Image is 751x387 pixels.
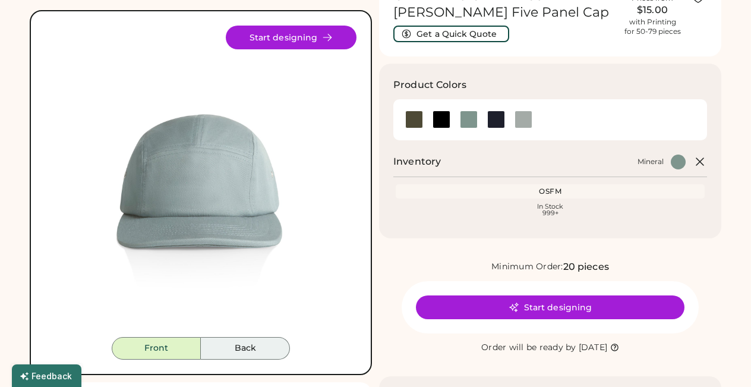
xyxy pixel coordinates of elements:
[563,260,609,274] div: 20 pieces
[623,3,682,17] div: $15.00
[112,337,201,360] button: Front
[201,337,290,360] button: Back
[398,187,702,196] div: OSFM
[579,342,608,354] div: [DATE]
[416,295,684,319] button: Start designing
[481,342,576,354] div: Order will be ready by
[491,261,563,273] div: Minimum Order:
[393,26,509,42] button: Get a Quick Quote
[638,157,664,166] div: Mineral
[393,78,466,92] h3: Product Colors
[398,203,702,216] div: In Stock 999+
[695,333,746,385] iframe: Front Chat
[226,26,356,49] button: Start designing
[45,26,356,337] div: 1103 Style Image
[45,26,356,337] img: 1103 - Mineral Front Image
[393,155,441,169] h2: Inventory
[624,17,681,36] div: with Printing for 50-79 pieces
